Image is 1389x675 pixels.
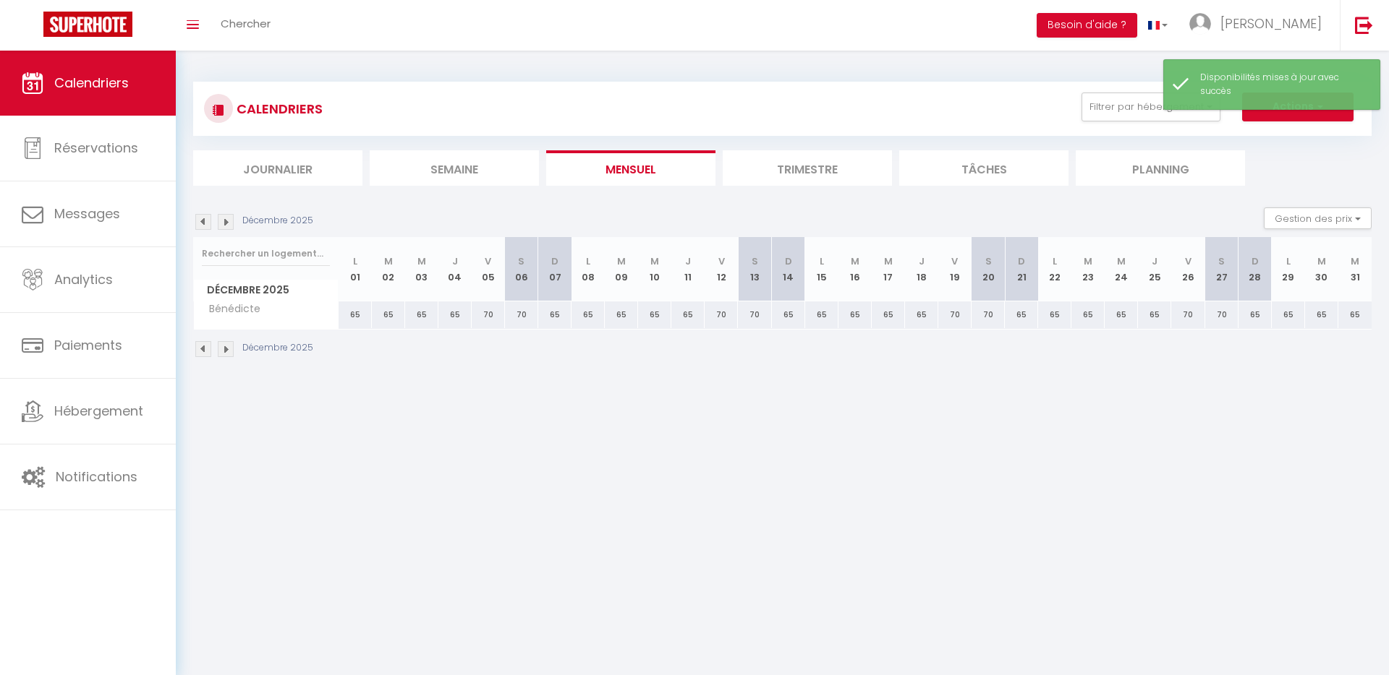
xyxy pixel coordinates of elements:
div: 65 [438,301,472,328]
div: 70 [1205,301,1239,328]
div: 70 [705,301,738,328]
h3: CALENDRIERS [233,93,323,125]
span: [PERSON_NAME] [1220,14,1322,33]
div: 65 [1138,301,1171,328]
div: 65 [1272,301,1305,328]
th: 14 [772,237,805,301]
span: Bénédicte [196,301,264,317]
span: Réservations [54,139,138,157]
abbr: J [452,254,458,268]
div: 65 [405,301,438,328]
img: ... [1189,13,1211,35]
abbr: V [1185,254,1192,268]
th: 01 [339,237,372,301]
li: Mensuel [546,150,715,186]
th: 26 [1171,237,1205,301]
div: 65 [1038,301,1071,328]
th: 31 [1338,237,1372,301]
abbr: M [884,254,893,268]
abbr: L [1286,254,1291,268]
th: 25 [1138,237,1171,301]
abbr: M [650,254,659,268]
abbr: M [1317,254,1326,268]
th: 08 [572,237,605,301]
abbr: S [752,254,758,268]
div: 65 [538,301,572,328]
span: Décembre 2025 [194,280,338,301]
th: 21 [1005,237,1038,301]
div: 65 [1305,301,1338,328]
span: Notifications [56,468,137,486]
div: 70 [505,301,538,328]
abbr: L [586,254,590,268]
button: Besoin d'aide ? [1037,13,1137,38]
li: Journalier [193,150,362,186]
img: Super Booking [43,12,132,37]
th: 19 [938,237,972,301]
abbr: D [1252,254,1259,268]
div: 65 [671,301,705,328]
abbr: L [820,254,824,268]
div: 65 [339,301,372,328]
div: 65 [372,301,405,328]
li: Trimestre [723,150,892,186]
abbr: S [518,254,524,268]
span: Messages [54,205,120,223]
abbr: M [417,254,426,268]
abbr: V [485,254,491,268]
abbr: M [1084,254,1092,268]
abbr: V [718,254,725,268]
th: 09 [605,237,638,301]
div: 65 [1005,301,1038,328]
p: Décembre 2025 [242,214,313,228]
abbr: J [685,254,691,268]
li: Tâches [899,150,1069,186]
th: 06 [505,237,538,301]
abbr: S [985,254,992,268]
th: 05 [472,237,505,301]
th: 15 [805,237,838,301]
li: Semaine [370,150,539,186]
th: 18 [905,237,938,301]
th: 07 [538,237,572,301]
div: 65 [1338,301,1372,328]
th: 04 [438,237,472,301]
th: 22 [1038,237,1071,301]
abbr: D [785,254,792,268]
div: 65 [1239,301,1272,328]
abbr: S [1218,254,1225,268]
abbr: J [919,254,925,268]
input: Rechercher un logement... [202,241,330,267]
span: Calendriers [54,74,129,92]
span: Analytics [54,270,113,288]
abbr: L [353,254,357,268]
th: 23 [1071,237,1105,301]
div: 65 [572,301,605,328]
img: logout [1355,16,1373,34]
abbr: D [1018,254,1025,268]
p: Décembre 2025 [242,341,313,355]
div: 65 [872,301,905,328]
th: 11 [671,237,705,301]
div: 65 [1105,301,1138,328]
abbr: M [851,254,859,268]
abbr: M [1351,254,1359,268]
span: Chercher [221,16,271,31]
th: 20 [972,237,1005,301]
div: 70 [1171,301,1205,328]
th: 29 [1272,237,1305,301]
abbr: D [551,254,558,268]
th: 30 [1305,237,1338,301]
button: Filtrer par hébergement [1082,93,1220,121]
th: 17 [872,237,905,301]
th: 24 [1105,237,1138,301]
span: Hébergement [54,402,143,420]
th: 10 [638,237,671,301]
th: 16 [838,237,872,301]
button: Gestion des prix [1264,207,1372,229]
div: 65 [638,301,671,328]
abbr: M [384,254,393,268]
div: 65 [805,301,838,328]
th: 12 [705,237,738,301]
div: 70 [938,301,972,328]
